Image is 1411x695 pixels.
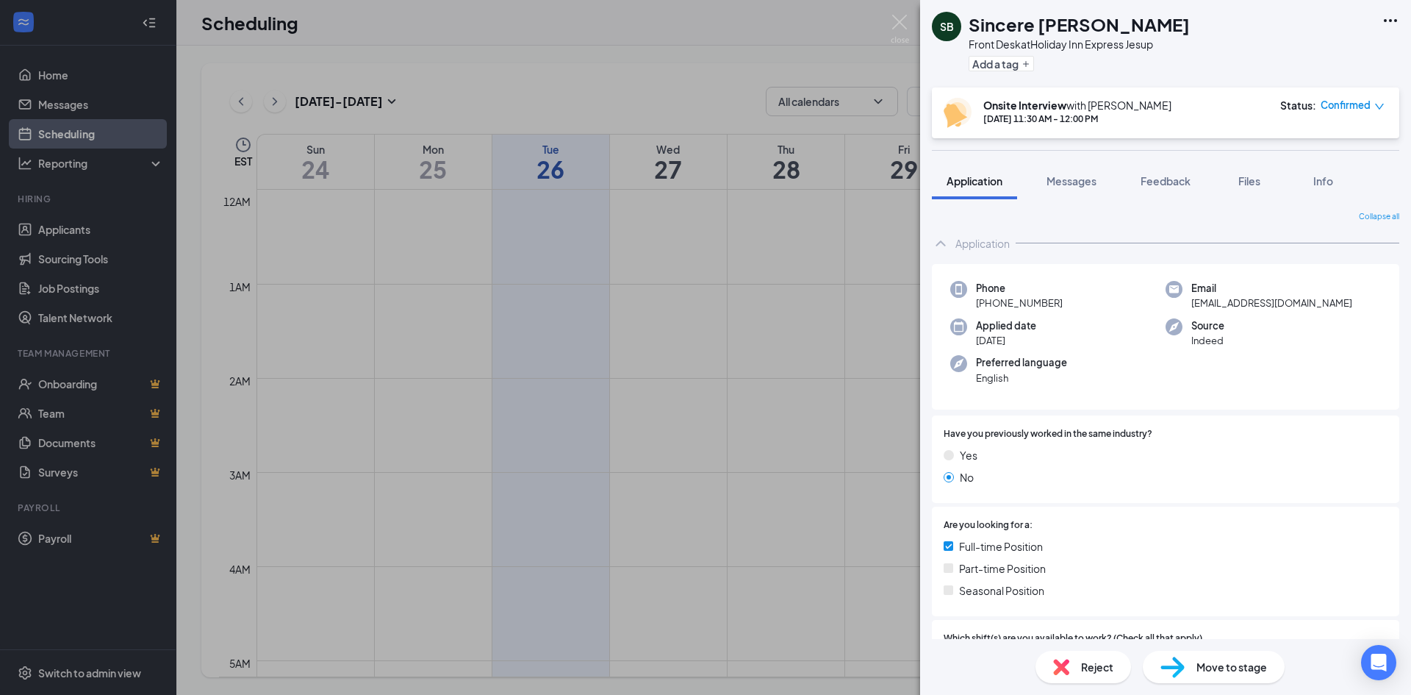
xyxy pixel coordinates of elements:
[959,582,1044,599] span: Seasonal Position
[983,99,1066,112] b: Onsite Interview
[1382,12,1399,29] svg: Ellipses
[976,296,1063,310] span: [PHONE_NUMBER]
[1280,98,1316,113] div: Status :
[944,427,1152,441] span: Have you previously worked in the same industry?
[1141,174,1191,188] span: Feedback
[1191,281,1352,296] span: Email
[959,538,1043,555] span: Full-time Position
[1046,174,1096,188] span: Messages
[1374,101,1385,112] span: down
[1191,333,1224,348] span: Indeed
[976,371,1067,385] span: English
[1359,211,1399,223] span: Collapse all
[959,560,1046,577] span: Part-time Position
[1321,98,1371,113] span: Confirmed
[940,19,954,34] div: SB
[1313,174,1333,188] span: Info
[976,355,1067,370] span: Preferred language
[955,236,1010,251] div: Application
[969,12,1190,37] h1: Sincere [PERSON_NAME]
[944,632,1202,646] span: Which shift(s) are you available to work? (Check all that apply)
[960,469,974,485] span: No
[976,318,1036,333] span: Applied date
[969,56,1034,71] button: PlusAdd a tag
[1361,645,1396,680] div: Open Intercom Messenger
[1081,659,1113,675] span: Reject
[969,37,1190,51] div: Front Desk at Holiday Inn Express Jesup
[983,98,1171,113] div: with [PERSON_NAME]
[947,174,1002,188] span: Application
[1238,174,1260,188] span: Files
[1191,318,1224,333] span: Source
[960,447,977,463] span: Yes
[983,113,1171,125] div: [DATE] 11:30 AM - 12:00 PM
[1191,296,1352,310] span: [EMAIL_ADDRESS][DOMAIN_NAME]
[1022,60,1030,68] svg: Plus
[976,333,1036,348] span: [DATE]
[976,281,1063,296] span: Phone
[1196,659,1267,675] span: Move to stage
[944,518,1033,532] span: Are you looking for a:
[932,235,949,252] svg: ChevronUp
